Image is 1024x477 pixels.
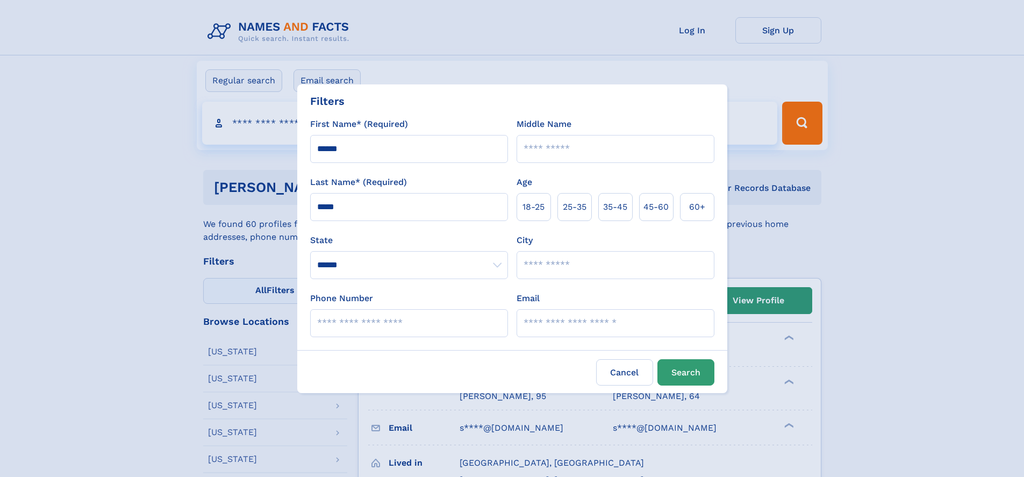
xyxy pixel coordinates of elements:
[603,201,627,213] span: 35‑45
[596,359,653,386] label: Cancel
[310,176,407,189] label: Last Name* (Required)
[643,201,669,213] span: 45‑60
[310,93,345,109] div: Filters
[522,201,545,213] span: 18‑25
[310,234,508,247] label: State
[517,292,540,305] label: Email
[517,176,532,189] label: Age
[657,359,714,386] button: Search
[310,118,408,131] label: First Name* (Required)
[517,234,533,247] label: City
[689,201,705,213] span: 60+
[563,201,586,213] span: 25‑35
[517,118,571,131] label: Middle Name
[310,292,373,305] label: Phone Number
